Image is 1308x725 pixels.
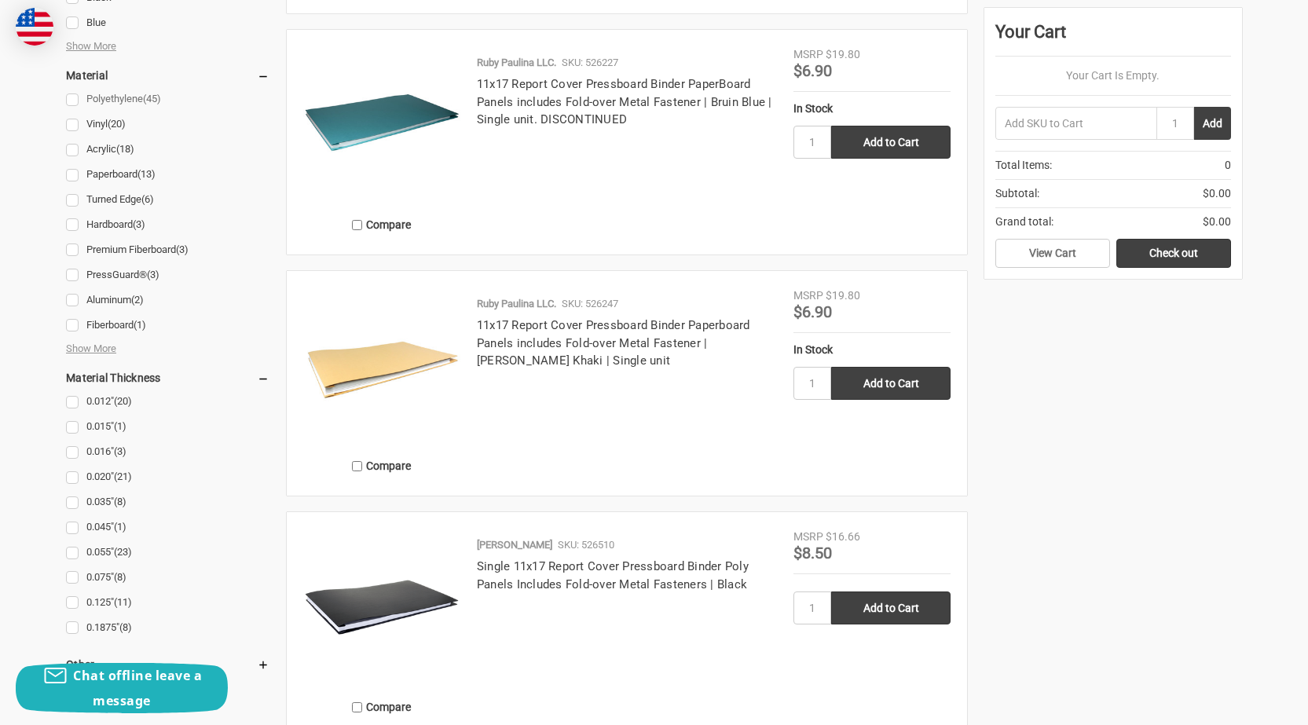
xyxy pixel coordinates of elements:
[131,294,144,306] span: (2)
[793,529,823,545] div: MSRP
[352,702,362,712] input: Compare
[114,395,132,407] span: (20)
[176,243,189,255] span: (3)
[477,559,749,591] a: Single 11x17 Report Cover Pressboard Binder Poly Panels Includes Fold-over Metal Fasteners | Black
[66,66,269,85] h5: Material
[66,416,269,438] a: 0.015"
[477,77,772,126] a: 11x17 Report Cover Pressboard Binder PaperBoard Panels includes Fold-over Metal Fastener | Bruin ...
[114,571,126,583] span: (8)
[562,55,618,71] p: SKU: 526227
[562,296,618,312] p: SKU: 526247
[66,89,269,110] a: Polyethylene
[137,168,156,180] span: (13)
[826,289,860,302] span: $19.80
[303,212,460,238] label: Compare
[477,55,556,71] p: Ruby Paulina LLC.
[66,592,269,613] a: 0.125"
[66,240,269,261] a: Premium Fiberboard
[826,530,860,543] span: $16.66
[995,214,1053,230] span: Grand total:
[831,591,951,624] input: Add to Cart
[119,621,132,633] span: (8)
[66,467,269,488] a: 0.020"
[134,319,146,331] span: (1)
[114,521,126,533] span: (1)
[141,193,154,205] span: (6)
[66,542,269,563] a: 0.055"
[114,471,132,482] span: (21)
[66,214,269,236] a: Hardboard
[303,46,460,203] img: 11x17 Report Cover Pressboard Binder PaperBoard Panels includes Fold-over Metal Fastener | Bruin ...
[303,529,460,686] img: Single 11x17 Report Cover Pressboard Binder Poly Panels Includes Fold-over Metal Fasteners | Black
[114,445,126,457] span: (3)
[66,290,269,311] a: Aluminum
[303,287,460,445] img: 11x17 Report Cover Pressboard Binder Paperboard Panels includes Fold-over Metal Fastener | Woffor...
[995,68,1231,84] p: Your Cart Is Empty.
[477,296,556,312] p: Ruby Paulina LLC.
[995,107,1156,140] input: Add SKU to Cart
[16,663,228,713] button: Chat offline leave a message
[66,189,269,211] a: Turned Edge
[73,667,202,709] span: Chat offline leave a message
[66,617,269,639] a: 0.1875"
[793,302,832,321] span: $6.90
[66,517,269,538] a: 0.045"
[66,13,269,34] a: Blue
[1194,107,1231,140] button: Add
[995,185,1039,202] span: Subtotal:
[793,61,832,80] span: $6.90
[66,391,269,412] a: 0.012"
[114,546,132,558] span: (23)
[477,318,750,368] a: 11x17 Report Cover Pressboard Binder Paperboard Panels includes Fold-over Metal Fastener | [PERSO...
[66,114,269,135] a: Vinyl
[108,118,126,130] span: (20)
[826,48,860,60] span: $19.80
[147,269,159,280] span: (3)
[114,596,132,608] span: (11)
[558,537,614,553] p: SKU: 526510
[66,368,269,387] h5: Material Thickness
[1203,185,1231,202] span: $0.00
[303,453,460,479] label: Compare
[16,8,53,46] img: duty and tax information for United States
[793,544,832,562] span: $8.50
[66,315,269,336] a: Fiberboard
[793,342,951,358] div: In Stock
[114,420,126,432] span: (1)
[995,19,1231,57] div: Your Cart
[793,287,823,304] div: MSRP
[66,164,269,185] a: Paperboard
[66,655,269,674] h5: Other
[114,496,126,507] span: (8)
[116,143,134,155] span: (18)
[995,157,1052,174] span: Total Items:
[66,567,269,588] a: 0.075"
[66,139,269,160] a: Acrylic
[793,46,823,63] div: MSRP
[143,93,161,104] span: (45)
[995,239,1110,269] a: View Cart
[66,441,269,463] a: 0.016"
[831,126,951,159] input: Add to Cart
[352,461,362,471] input: Compare
[66,492,269,513] a: 0.035"
[303,694,460,720] label: Compare
[352,220,362,230] input: Compare
[477,537,552,553] p: [PERSON_NAME]
[831,367,951,400] input: Add to Cart
[1116,239,1231,269] a: Check out
[1203,214,1231,230] span: $0.00
[793,101,951,117] div: In Stock
[66,341,116,357] span: Show More
[66,38,116,54] span: Show More
[66,265,269,286] a: PressGuard®
[133,218,145,230] span: (3)
[1225,157,1231,174] span: 0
